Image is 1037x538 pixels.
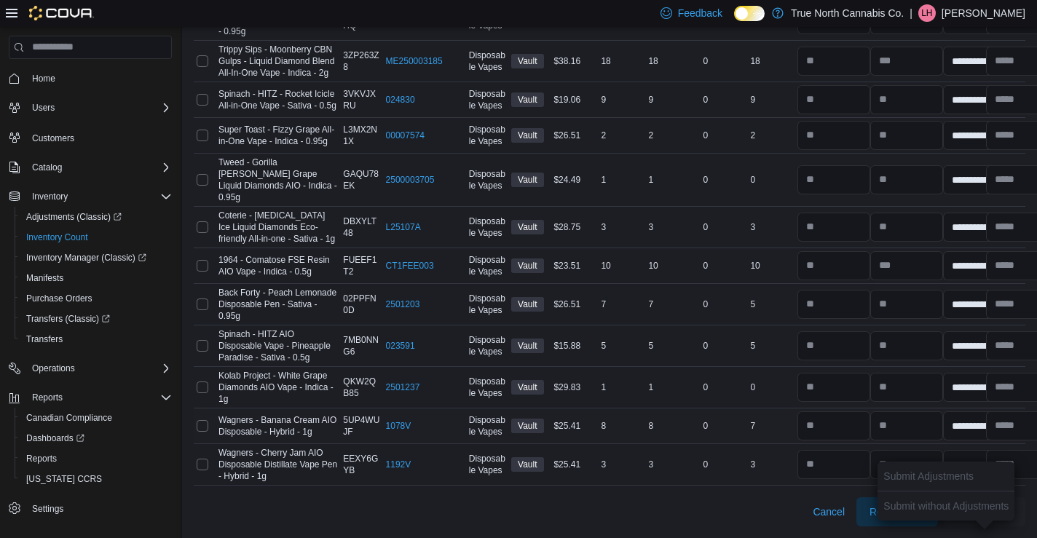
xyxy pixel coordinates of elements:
span: Transfers (Classic) [20,310,172,328]
p: 0 [703,221,708,233]
span: Dark Mode [734,21,735,22]
div: 18 [598,52,645,70]
span: Wagners - Cherry Jam AIO Disposable Distillate Vape Pen - Hybrid - 1g [218,447,337,482]
span: Vault [511,339,543,353]
span: Spinach - HITZ - Rocket Icicle All-in-One Vape - Sativa - 0.5g [218,88,337,111]
button: Operations [3,358,178,379]
a: 1192V [386,459,411,470]
span: Vault [518,458,537,471]
span: Vault [518,419,537,432]
p: | [910,4,912,22]
span: Tweed - Gorilla Berry Grape Liquid Diamonds AIO - Indica - 0.95g [218,157,337,203]
span: 3VKVJXRU [343,88,379,111]
span: Vault [518,259,537,272]
span: Washington CCRS [20,470,172,488]
a: 2500003705 [386,174,435,186]
p: 0 [703,260,708,272]
a: 2501203 [386,298,420,310]
span: GAQU78EK [343,168,379,191]
span: Feedback [678,6,722,20]
span: Vault [518,173,537,186]
span: Home [26,69,172,87]
span: Settings [26,499,172,518]
span: Inventory Count [26,232,88,243]
a: Home [26,70,61,87]
span: Reports [26,453,57,464]
div: 3 [645,456,693,473]
button: Inventory Count [15,227,178,248]
span: Back Forty - Peach Lemonade Disposable Pen - Sativa - 0.95g [218,287,337,322]
p: 0 [703,381,708,393]
div: 1 [598,171,645,189]
p: 0 [703,130,708,141]
span: Reports [20,450,172,467]
button: Settings [3,498,178,519]
span: Operations [32,363,75,374]
a: 00007574 [386,130,425,141]
button: Submit Adjustments [878,462,979,491]
input: Dark Mode [734,6,765,21]
span: Purchase Orders [20,290,172,307]
span: Trippy Sips - Moonberry CBN Gulps - Liquid Diamond Blend All-In-One Vape - Indica - 2g [218,44,337,79]
div: 5 [645,337,693,355]
div: 10 [598,257,645,274]
span: 1964 - Comatose FSE Resin AIO Vape - Indica - 0.5g [218,254,337,277]
div: 3 [598,218,645,236]
span: Reports [32,392,63,403]
span: DBXYLT48 [343,215,379,239]
p: 0 [703,298,708,310]
button: Reports [26,389,68,406]
span: LH [921,4,932,22]
span: Vault [518,221,537,234]
button: [US_STATE] CCRS [15,469,178,489]
span: Inventory Manager (Classic) [26,252,146,264]
div: 8 [598,417,645,435]
p: 0 [703,55,708,67]
span: Vault [518,339,537,352]
span: Catalog [26,159,172,176]
div: 3 [747,218,794,236]
a: Dashboards [15,428,178,448]
div: 7 [645,296,693,313]
span: Adjustments (Classic) [26,211,122,223]
div: 7 [598,296,645,313]
div: 1 [645,379,693,396]
div: 3 [747,456,794,473]
span: Manifests [20,269,172,287]
p: 0 [703,340,708,352]
span: Operations [26,360,172,377]
span: Vault [511,419,543,433]
span: Dashboards [26,432,84,444]
span: 7MB0NNG6 [343,334,379,357]
button: Inventory [26,188,74,205]
span: Super Toast - Fizzy Grape All-in-One Vape - Indica - 0.95g [218,124,337,147]
span: Vault [518,129,537,142]
a: Transfers [20,331,68,348]
button: Purchase Orders [15,288,178,309]
span: 5UP4WUJF [343,414,379,438]
span: L3MX2N1X [343,124,379,147]
span: Inventory Manager (Classic) [20,249,172,266]
span: Manifests [26,272,63,284]
div: 5 [598,337,645,355]
div: 3 [598,456,645,473]
div: 18 [747,52,794,70]
div: Disposable Vapes [466,290,508,319]
button: Cancel [807,497,851,526]
div: 9 [747,91,794,108]
div: 5 [747,337,794,355]
div: 1 [598,379,645,396]
span: Coterie - Menthol Ice Liquid Diamonds Eco-friendly All-in-one - Sativa - 1g [218,210,337,245]
span: Vault [518,93,537,106]
span: Vault [511,54,543,68]
div: $24.49 [551,171,598,189]
span: 3ZP263Z8 [343,50,379,73]
a: Inventory Manager (Classic) [15,248,178,268]
p: 0 [703,459,708,470]
span: Transfers [26,333,63,345]
span: Vault [511,220,543,234]
div: $38.16 [551,52,598,70]
span: Inventory Count [20,229,172,246]
div: Disposable Vapes [466,121,508,150]
a: [US_STATE] CCRS [20,470,108,488]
